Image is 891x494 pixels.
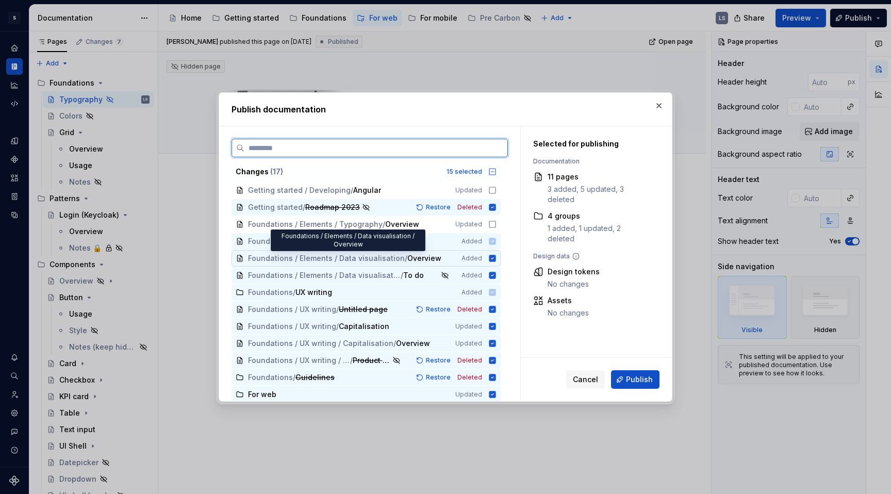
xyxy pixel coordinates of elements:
[351,185,353,195] span: /
[548,279,600,289] div: No changes
[426,356,451,365] span: Restore
[248,389,276,400] span: For web
[336,304,339,315] span: /
[248,321,336,332] span: Foundations / UX writing
[426,373,451,382] span: Restore
[447,168,482,176] div: 15 selected
[548,172,648,182] div: 11 pages
[293,372,295,383] span: /
[271,229,425,251] div: Foundations / Elements / Data visualisation / Overview
[461,254,482,262] span: Added
[339,321,389,332] span: Capitalisation
[455,339,482,348] span: Updated
[533,252,648,260] div: Design data
[403,270,424,281] span: To do
[393,338,396,349] span: /
[396,338,430,349] span: Overview
[413,355,455,366] button: Restore
[548,211,648,221] div: 4 groups
[457,373,482,382] span: Deleted
[232,103,659,116] h2: Publish documentation
[413,372,455,383] button: Restore
[305,202,360,212] span: Roadmap 2023
[455,220,482,228] span: Updated
[236,167,440,177] div: Changes
[385,219,419,229] span: Overview
[248,338,393,349] span: Foundations / UX writing / Capitalisation
[248,304,336,315] span: Foundations / UX writing
[270,167,283,176] span: ( 17 )
[336,321,339,332] span: /
[533,139,648,149] div: Selected for publishing
[295,372,335,383] span: Guidelines
[248,185,351,195] span: Getting started / Developing
[248,253,405,264] span: Foundations / Elements / Data visualisation
[413,202,455,212] button: Restore
[413,304,455,315] button: Restore
[248,219,383,229] span: Foundations / Elements / Typography
[455,390,482,399] span: Updated
[533,157,648,166] div: Documentation
[548,267,600,277] div: Design tokens
[611,370,659,389] button: Publish
[626,374,653,385] span: Publish
[303,202,305,212] span: /
[548,295,589,306] div: Assets
[455,322,482,331] span: Updated
[548,308,589,318] div: No changes
[573,374,598,385] span: Cancel
[455,186,482,194] span: Updated
[457,203,482,211] span: Deleted
[407,253,441,264] span: Overview
[566,370,605,389] button: Cancel
[405,253,407,264] span: /
[248,355,350,366] span: Foundations / UX writing / Capitalisation
[248,202,303,212] span: Getting started
[457,356,482,365] span: Deleted
[383,219,385,229] span: /
[461,271,482,279] span: Added
[248,372,293,383] span: Foundations
[350,355,353,366] span: /
[457,305,482,314] span: Deleted
[353,185,381,195] span: Angular
[353,355,391,366] span: Product names
[548,223,648,244] div: 1 added, 1 updated, 2 deleted
[548,184,648,205] div: 3 added, 5 updated, 3 deleted
[339,304,388,315] span: Untitled page
[248,270,401,281] span: Foundations / Elements / Data visualisation
[426,305,451,314] span: Restore
[401,270,403,281] span: /
[426,203,451,211] span: Restore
